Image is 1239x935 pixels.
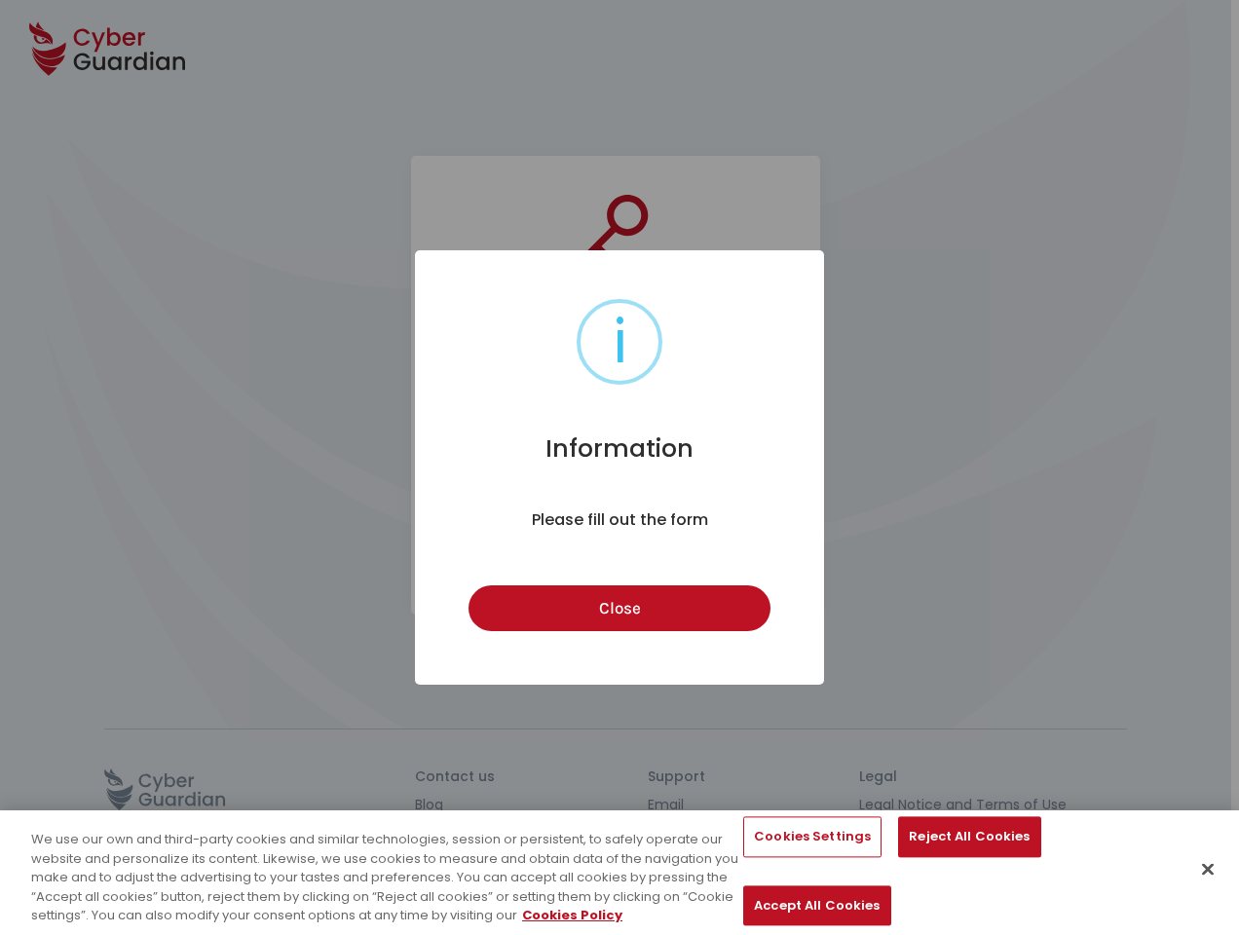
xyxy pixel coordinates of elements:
button: Reject All Cookies [898,817,1040,858]
button: Close [1186,848,1229,891]
a: More information about your privacy, opens in a new tab [522,906,622,924]
div: i [613,303,627,381]
div: We use our own and third-party cookies and similar technologies, session or persistent, to safely... [31,830,743,925]
div: Please fill out the form [464,507,775,532]
h2: Information [545,433,694,464]
button: Accept All Cookies [743,885,890,926]
button: Cookies Settings, Opens the preference center dialog [743,817,882,858]
button: Close [469,585,770,631]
